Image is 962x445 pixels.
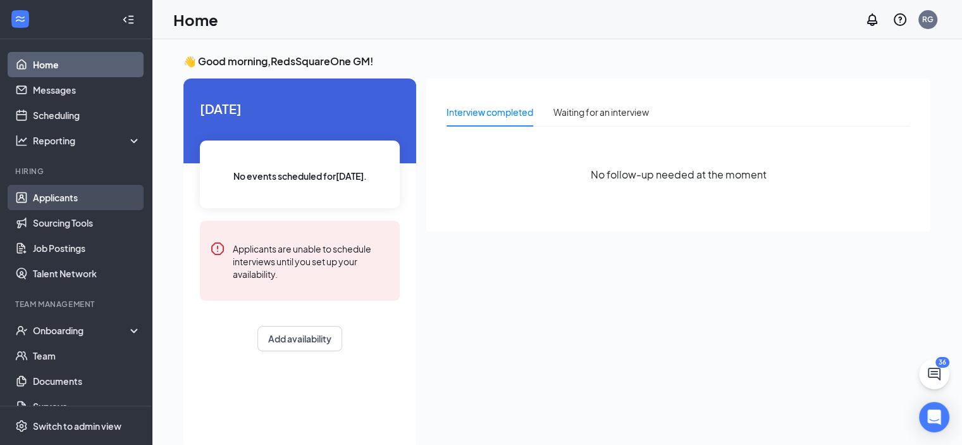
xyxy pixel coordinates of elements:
[33,394,141,419] a: Surveys
[33,235,141,261] a: Job Postings
[257,326,342,351] button: Add availability
[33,368,141,394] a: Documents
[33,210,141,235] a: Sourcing Tools
[14,13,27,25] svg: WorkstreamLogo
[200,99,400,118] span: [DATE]
[122,13,135,26] svg: Collapse
[33,103,141,128] a: Scheduling
[15,299,139,310] div: Team Management
[919,359,949,389] button: ChatActive
[33,77,141,103] a: Messages
[233,241,390,280] div: Applicants are unable to schedule interviews until you set up your availability.
[922,14,934,25] div: RG
[927,367,942,382] svg: ChatActive
[15,166,139,177] div: Hiring
[33,420,121,432] div: Switch to admin view
[447,105,533,119] div: Interview completed
[15,420,28,432] svg: Settings
[892,12,908,27] svg: QuestionInfo
[210,241,225,256] svg: Error
[33,343,141,368] a: Team
[183,54,930,68] h3: 👋 Good morning, RedsSquareOne GM !
[233,169,367,183] span: No events scheduled for [DATE] .
[173,9,218,30] h1: Home
[33,261,141,286] a: Talent Network
[935,357,949,368] div: 36
[15,324,28,337] svg: UserCheck
[33,52,141,77] a: Home
[919,402,949,432] div: Open Intercom Messenger
[865,12,880,27] svg: Notifications
[33,324,130,337] div: Onboarding
[33,134,142,147] div: Reporting
[553,105,649,119] div: Waiting for an interview
[15,134,28,147] svg: Analysis
[33,185,141,210] a: Applicants
[591,166,767,182] span: No follow-up needed at the moment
